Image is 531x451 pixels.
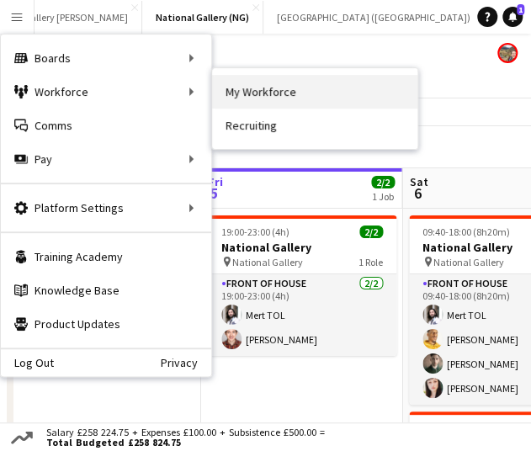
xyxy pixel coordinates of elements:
[1,240,211,273] a: Training Academy
[371,176,395,188] span: 2/2
[36,427,328,448] div: Salary £258 224.75 + Expenses £100.00 + Subsistence £500.00 =
[208,240,396,255] h3: National Gallery
[406,183,427,203] span: 6
[517,4,524,15] span: 1
[422,225,510,238] span: 09:40-18:00 (8h20m)
[142,1,263,34] button: National Gallery (NG)
[1,75,211,109] div: Workforce
[359,225,383,238] span: 2/2
[208,174,223,189] span: Fri
[1,142,211,176] div: Pay
[161,356,211,369] a: Privacy
[409,174,427,189] span: Sat
[205,183,223,203] span: 5
[1,191,211,225] div: Platform Settings
[232,256,303,268] span: National Gallery
[372,190,394,203] div: 1 Job
[221,225,289,238] span: 19:00-23:00 (4h)
[497,43,518,63] app-user-avatar: Alyce Paton
[263,1,485,34] button: [GEOGRAPHIC_DATA] ([GEOGRAPHIC_DATA])
[1,41,211,75] div: Boards
[1,307,211,341] a: Product Updates
[208,274,396,356] app-card-role: Front of House2/219:00-23:00 (4h)Mert TOL[PERSON_NAME]
[1,273,211,307] a: Knowledge Base
[433,256,504,268] span: National Gallery
[502,7,523,27] a: 1
[1,356,54,369] a: Log Out
[212,75,417,109] a: My Workforce
[358,256,383,268] span: 1 Role
[1,109,211,142] a: Comms
[208,215,396,356] app-job-card: 19:00-23:00 (4h)2/2National Gallery National Gallery1 RoleFront of House2/219:00-23:00 (4h)Mert T...
[212,109,417,142] a: Recruiting
[46,438,325,448] span: Total Budgeted £258 824.75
